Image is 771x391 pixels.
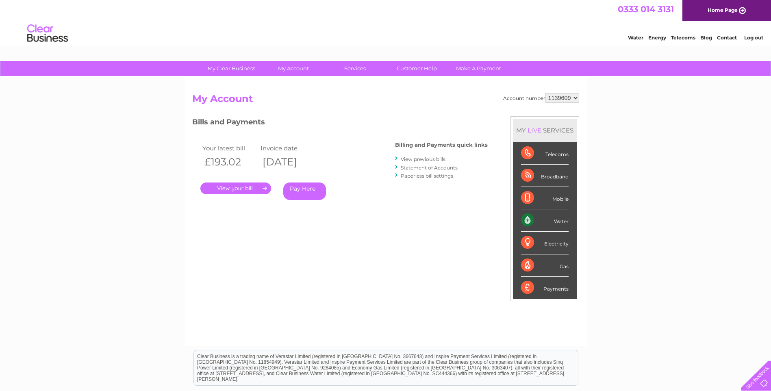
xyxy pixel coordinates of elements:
[521,209,569,232] div: Water
[395,142,488,148] h4: Billing and Payments quick links
[628,35,643,41] a: Water
[192,93,579,109] h2: My Account
[258,154,317,170] th: [DATE]
[283,182,326,200] a: Pay Here
[445,61,512,76] a: Make A Payment
[618,4,674,14] a: 0333 014 3131
[200,154,259,170] th: £193.02
[200,143,259,154] td: Your latest bill
[321,61,389,76] a: Services
[526,126,543,134] div: LIVE
[401,173,453,179] a: Paperless bill settings
[648,35,666,41] a: Energy
[198,61,265,76] a: My Clear Business
[521,187,569,209] div: Mobile
[671,35,695,41] a: Telecoms
[744,35,763,41] a: Log out
[700,35,712,41] a: Blog
[200,182,271,194] a: .
[513,119,577,142] div: MY SERVICES
[503,93,579,103] div: Account number
[717,35,737,41] a: Contact
[258,143,317,154] td: Invoice date
[401,156,445,162] a: View previous bills
[521,277,569,299] div: Payments
[27,21,68,46] img: logo.png
[521,254,569,277] div: Gas
[521,232,569,254] div: Electricity
[383,61,450,76] a: Customer Help
[192,116,488,130] h3: Bills and Payments
[521,142,569,165] div: Telecoms
[194,4,578,39] div: Clear Business is a trading name of Verastar Limited (registered in [GEOGRAPHIC_DATA] No. 3667643...
[260,61,327,76] a: My Account
[401,165,458,171] a: Statement of Accounts
[521,165,569,187] div: Broadband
